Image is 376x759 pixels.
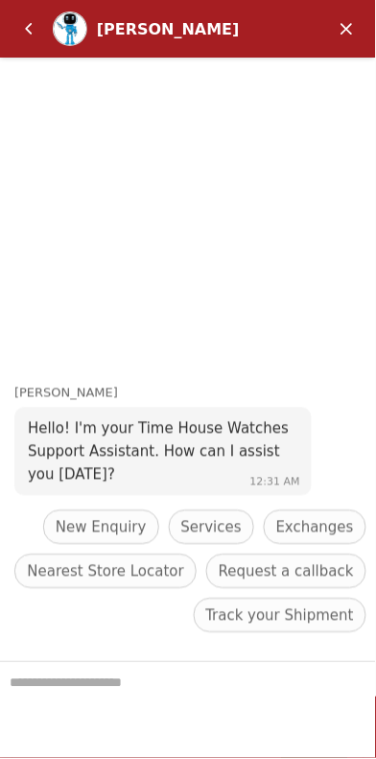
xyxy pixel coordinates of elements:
[206,605,354,628] span: Track your Shipment
[28,420,289,484] span: Hello! I'm your Time House Watches Support Assistant. How can I assist you [DATE]?
[43,510,159,545] div: New Enquiry
[194,599,366,633] div: Track your Shipment
[27,560,184,583] span: Nearest Store Locator
[169,510,254,545] div: Services
[219,560,354,583] span: Request a callback
[14,555,197,589] div: Nearest Store Locator
[10,10,48,48] em: Back
[14,384,376,404] div: [PERSON_NAME]
[97,20,266,38] div: [PERSON_NAME]
[276,516,354,539] span: Exchanges
[264,510,366,545] div: Exchanges
[56,516,147,539] span: New Enquiry
[54,12,86,45] img: Profile picture of Zoe
[181,516,242,539] span: Services
[328,10,366,48] em: Minimize
[250,476,300,488] span: 12:31 AM
[206,555,366,589] div: Request a callback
